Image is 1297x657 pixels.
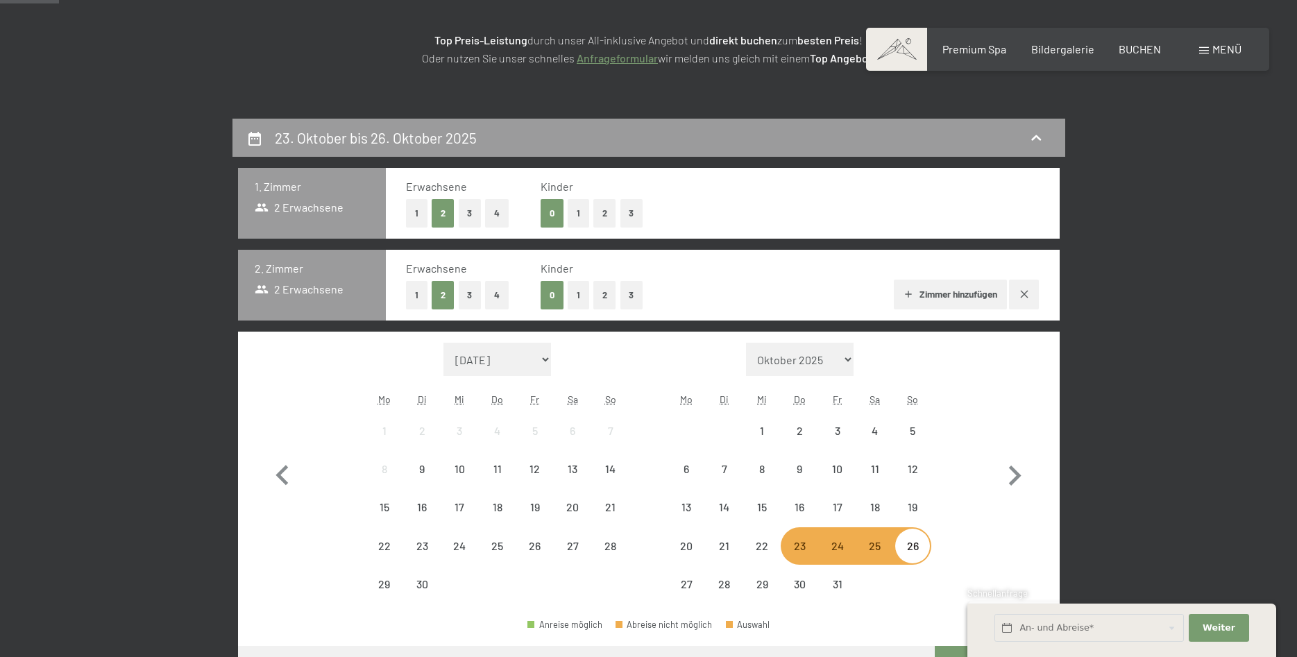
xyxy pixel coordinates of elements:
[593,425,627,460] div: 7
[479,488,516,526] div: Anreise nicht möglich
[593,463,627,498] div: 14
[907,393,918,405] abbr: Sonntag
[706,527,743,565] div: Tue Oct 21 2025
[367,425,402,460] div: 1
[406,199,427,228] button: 1
[743,488,781,526] div: Wed Oct 15 2025
[516,412,554,450] div: Anreise nicht möglich
[782,425,817,460] div: 2
[441,527,478,565] div: Wed Sep 24 2025
[856,488,894,526] div: Anreise nicht möglich
[366,565,403,603] div: Anreise nicht möglich
[591,527,629,565] div: Anreise nicht möglich
[516,527,554,565] div: Anreise nicht möglich
[894,527,931,565] div: Sun Oct 26 2025
[782,579,817,613] div: 30
[541,262,573,275] span: Kinder
[707,540,742,575] div: 21
[706,488,743,526] div: Tue Oct 14 2025
[781,565,818,603] div: Thu Oct 30 2025
[818,412,856,450] div: Anreise nicht möglich
[406,180,467,193] span: Erwachsene
[516,412,554,450] div: Fri Sep 05 2025
[593,199,616,228] button: 2
[442,463,477,498] div: 10
[706,565,743,603] div: Anreise nicht möglich
[554,527,591,565] div: Sat Sep 27 2025
[820,579,854,613] div: 31
[479,412,516,450] div: Anreise nicht möglich
[593,540,627,575] div: 28
[745,579,779,613] div: 29
[856,450,894,488] div: Sat Oct 11 2025
[434,33,527,46] strong: Top Preis-Leistung
[366,412,403,450] div: Anreise nicht möglich
[781,565,818,603] div: Anreise nicht möglich
[668,488,705,526] div: Anreise nicht möglich
[554,450,591,488] div: Anreise nicht möglich
[1212,42,1241,56] span: Menü
[743,412,781,450] div: Anreise nicht möglich
[743,527,781,565] div: Anreise nicht möglich
[782,540,817,575] div: 23
[366,450,403,488] div: Anreise nicht möglich
[858,540,892,575] div: 25
[367,540,402,575] div: 22
[743,527,781,565] div: Wed Oct 22 2025
[591,527,629,565] div: Sun Sep 28 2025
[485,281,509,309] button: 4
[516,488,554,526] div: Fri Sep 19 2025
[541,199,563,228] button: 0
[480,540,515,575] div: 25
[441,450,478,488] div: Wed Sep 10 2025
[516,488,554,526] div: Anreise nicht möglich
[781,527,818,565] div: Anreise nicht möglich
[743,412,781,450] div: Wed Oct 01 2025
[870,393,880,405] abbr: Samstag
[706,450,743,488] div: Anreise nicht möglich
[255,282,344,297] span: 2 Erwachsene
[591,412,629,450] div: Anreise nicht möglich
[403,488,441,526] div: Anreise nicht möglich
[616,620,713,629] div: Abreise nicht möglich
[441,488,478,526] div: Anreise nicht möglich
[403,565,441,603] div: Tue Sep 30 2025
[782,463,817,498] div: 9
[706,488,743,526] div: Anreise nicht möglich
[669,502,704,536] div: 13
[555,540,590,575] div: 27
[668,450,705,488] div: Anreise nicht möglich
[894,527,931,565] div: Anreise nicht möglich
[669,463,704,498] div: 6
[706,565,743,603] div: Tue Oct 28 2025
[856,412,894,450] div: Sat Oct 04 2025
[858,463,892,498] div: 11
[591,488,629,526] div: Sun Sep 21 2025
[743,565,781,603] div: Wed Oct 29 2025
[442,502,477,536] div: 17
[491,393,503,405] abbr: Donnerstag
[967,588,1028,599] span: Schnellanfrage
[591,450,629,488] div: Sun Sep 14 2025
[668,565,705,603] div: Anreise nicht möglich
[518,425,552,460] div: 5
[591,488,629,526] div: Anreise nicht möglich
[856,527,894,565] div: Anreise nicht möglich
[856,450,894,488] div: Anreise nicht möglich
[554,488,591,526] div: Anreise nicht möglich
[745,502,779,536] div: 15
[680,393,693,405] abbr: Montag
[405,425,439,460] div: 2
[459,199,482,228] button: 3
[367,502,402,536] div: 15
[894,412,931,450] div: Sun Oct 05 2025
[455,393,464,405] abbr: Mittwoch
[669,540,704,575] div: 20
[1119,42,1161,56] a: BUCHEN
[1031,42,1094,56] span: Bildergalerie
[568,199,589,228] button: 1
[479,412,516,450] div: Thu Sep 04 2025
[743,488,781,526] div: Anreise nicht möglich
[405,502,439,536] div: 16
[743,450,781,488] div: Wed Oct 08 2025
